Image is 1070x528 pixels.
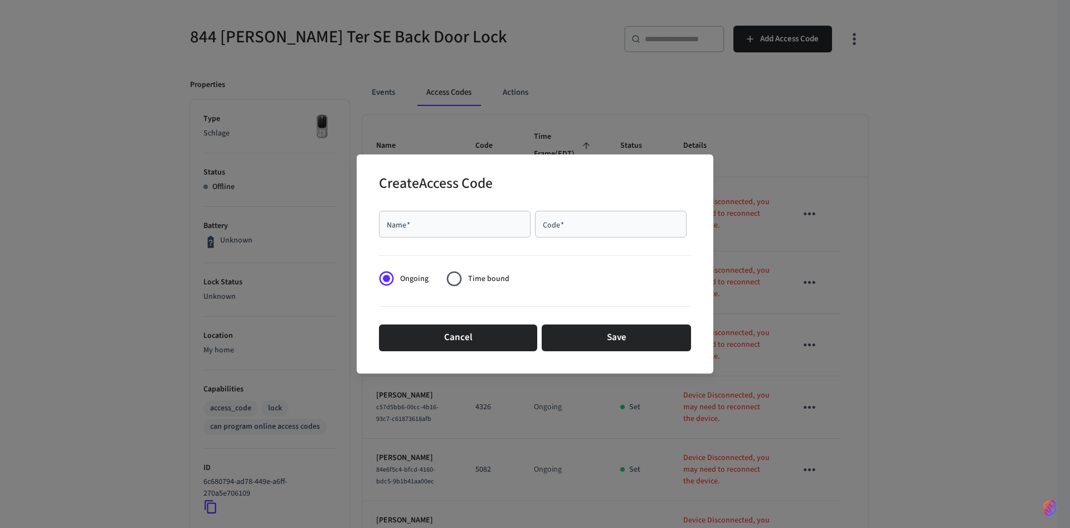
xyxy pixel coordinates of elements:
span: Ongoing [400,273,429,285]
img: SeamLogoGradient.69752ec5.svg [1043,499,1057,517]
h2: Create Access Code [379,168,493,202]
button: Cancel [379,324,537,351]
button: Save [542,324,691,351]
span: Time bound [468,273,509,285]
